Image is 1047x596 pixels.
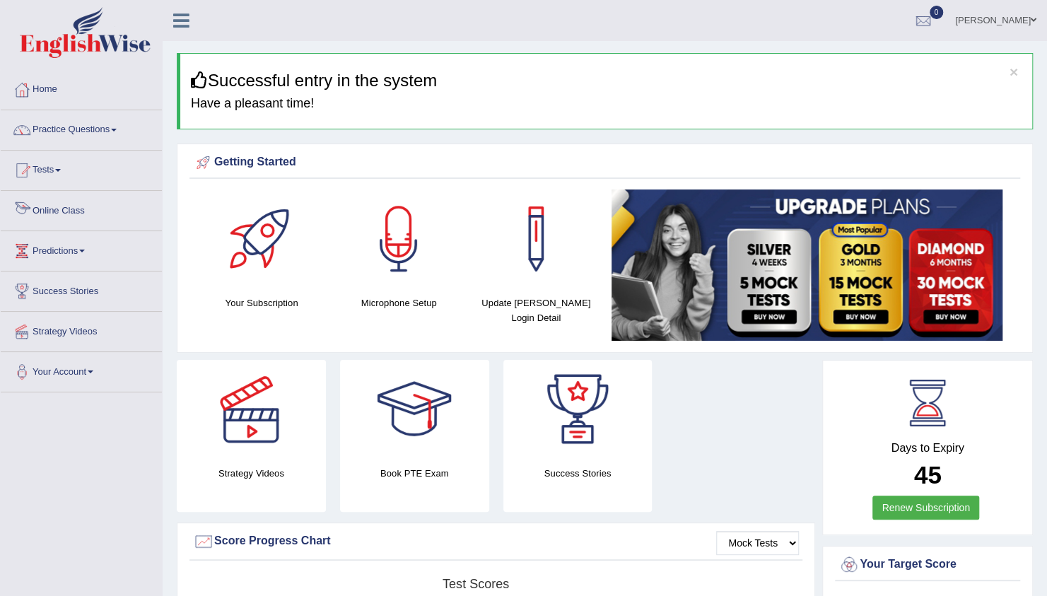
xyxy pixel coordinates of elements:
b: 45 [914,461,942,489]
img: small5.jpg [612,189,1002,341]
a: Online Class [1,191,162,226]
h4: Strategy Videos [177,466,326,481]
a: Tests [1,151,162,186]
h4: Your Subscription [200,296,323,310]
h4: Success Stories [503,466,653,481]
h3: Successful entry in the system [191,71,1022,90]
a: Practice Questions [1,110,162,146]
div: Score Progress Chart [193,531,799,552]
a: Your Account [1,352,162,387]
a: Strategy Videos [1,312,162,347]
div: Your Target Score [838,554,1017,575]
button: × [1010,64,1018,79]
h4: Microphone Setup [337,296,460,310]
h4: Book PTE Exam [340,466,489,481]
h4: Have a pleasant time! [191,97,1022,111]
a: Success Stories [1,271,162,307]
div: Getting Started [193,152,1017,173]
h4: Update [PERSON_NAME] Login Detail [474,296,597,325]
span: 0 [930,6,944,19]
h4: Days to Expiry [838,442,1017,455]
a: Home [1,70,162,105]
a: Renew Subscription [872,496,979,520]
a: Predictions [1,231,162,267]
tspan: Test scores [443,577,509,591]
